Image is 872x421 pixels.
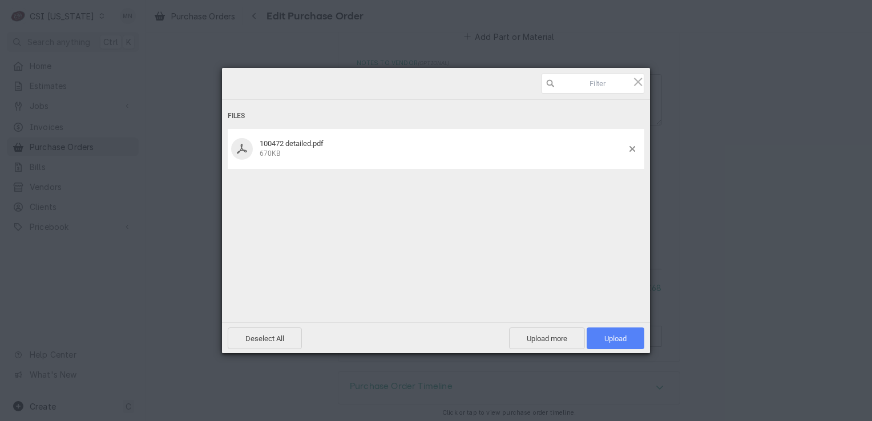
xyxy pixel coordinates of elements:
span: 670KB [260,149,280,157]
div: Files [228,106,644,127]
span: Deselect All [228,327,302,349]
span: Upload more [509,327,585,349]
span: 100472 detailed.pdf [260,139,324,148]
div: 100472 detailed.pdf [256,139,629,158]
span: Upload [587,327,644,349]
span: Upload [604,334,627,343]
input: Filter [542,74,644,94]
span: Click here or hit ESC to close picker [632,75,644,88]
